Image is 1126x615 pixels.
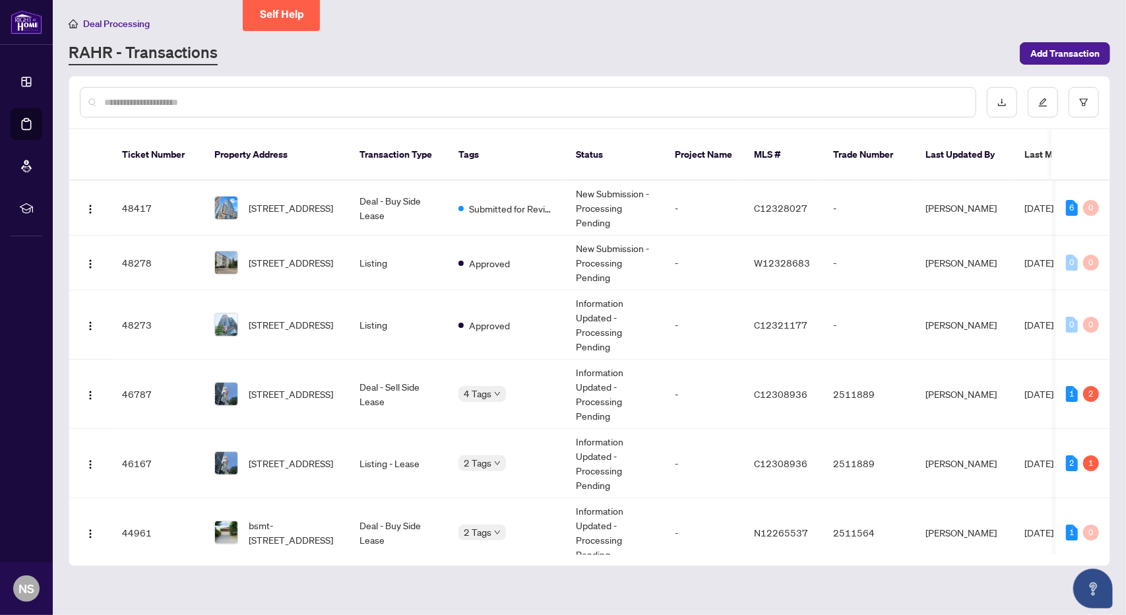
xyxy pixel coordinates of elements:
[823,429,915,498] td: 2511889
[1083,525,1099,540] div: 0
[448,129,565,181] th: Tags
[1028,87,1058,117] button: edit
[823,129,915,181] th: Trade Number
[469,318,510,333] span: Approved
[83,18,150,30] span: Deal Processing
[18,579,34,598] span: NS
[349,360,448,429] td: Deal - Sell Side Lease
[1079,98,1088,107] span: filter
[1066,255,1078,271] div: 0
[204,129,349,181] th: Property Address
[215,452,237,474] img: thumbnail-img
[754,388,807,400] span: C12308936
[754,202,807,214] span: C12328027
[11,10,42,34] img: logo
[664,429,743,498] td: -
[565,429,664,498] td: Information Updated - Processing Pending
[494,460,501,467] span: down
[1024,147,1105,162] span: Last Modified Date
[823,181,915,236] td: -
[494,529,501,536] span: down
[565,360,664,429] td: Information Updated - Processing Pending
[349,129,448,181] th: Transaction Type
[754,457,807,469] span: C12308936
[664,498,743,567] td: -
[85,390,96,401] img: Logo
[80,252,101,273] button: Logo
[1066,317,1078,333] div: 0
[1024,202,1053,214] span: [DATE]
[349,290,448,360] td: Listing
[754,527,808,538] span: N12265537
[215,197,237,219] img: thumbnail-img
[565,129,664,181] th: Status
[1069,87,1099,117] button: filter
[464,525,491,540] span: 2 Tags
[1024,388,1053,400] span: [DATE]
[915,236,1014,290] td: [PERSON_NAME]
[1083,455,1099,471] div: 1
[111,498,204,567] td: 44961
[215,521,237,544] img: thumbnail-img
[915,290,1014,360] td: [PERSON_NAME]
[915,360,1014,429] td: [PERSON_NAME]
[1024,457,1053,469] span: [DATE]
[1030,43,1100,64] span: Add Transaction
[1020,42,1110,65] button: Add Transaction
[1083,255,1099,271] div: 0
[664,360,743,429] td: -
[915,129,1014,181] th: Last Updated By
[823,360,915,429] td: 2511889
[215,251,237,274] img: thumbnail-img
[664,290,743,360] td: -
[664,236,743,290] td: -
[69,19,78,28] span: home
[823,236,915,290] td: -
[915,498,1014,567] td: [PERSON_NAME]
[80,522,101,543] button: Logo
[349,236,448,290] td: Listing
[249,518,338,547] span: bsmt-[STREET_ADDRESS]
[85,321,96,331] img: Logo
[754,257,810,269] span: W12328683
[249,317,333,332] span: [STREET_ADDRESS]
[111,290,204,360] td: 48273
[349,429,448,498] td: Listing - Lease
[69,42,218,65] a: RAHR - Transactions
[565,498,664,567] td: Information Updated - Processing Pending
[1024,319,1053,331] span: [DATE]
[664,181,743,236] td: -
[754,319,807,331] span: C12321177
[469,201,555,216] span: Submitted for Review
[80,197,101,218] button: Logo
[997,98,1007,107] span: download
[823,290,915,360] td: -
[1066,455,1078,471] div: 2
[743,129,823,181] th: MLS #
[915,181,1014,236] td: [PERSON_NAME]
[1073,569,1113,608] button: Open asap
[80,383,101,405] button: Logo
[494,391,501,397] span: down
[215,313,237,336] img: thumbnail-img
[1083,200,1099,216] div: 0
[469,256,510,271] span: Approved
[565,236,664,290] td: New Submission - Processing Pending
[1066,200,1078,216] div: 6
[1083,386,1099,402] div: 2
[80,314,101,335] button: Logo
[249,255,333,270] span: [STREET_ADDRESS]
[85,459,96,470] img: Logo
[249,387,333,401] span: [STREET_ADDRESS]
[260,8,304,20] span: Self Help
[249,456,333,470] span: [STREET_ADDRESS]
[565,181,664,236] td: New Submission - Processing Pending
[349,498,448,567] td: Deal - Buy Side Lease
[464,386,491,401] span: 4 Tags
[111,429,204,498] td: 46167
[85,529,96,539] img: Logo
[464,455,491,470] span: 2 Tags
[1038,98,1048,107] span: edit
[85,259,96,269] img: Logo
[85,204,96,214] img: Logo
